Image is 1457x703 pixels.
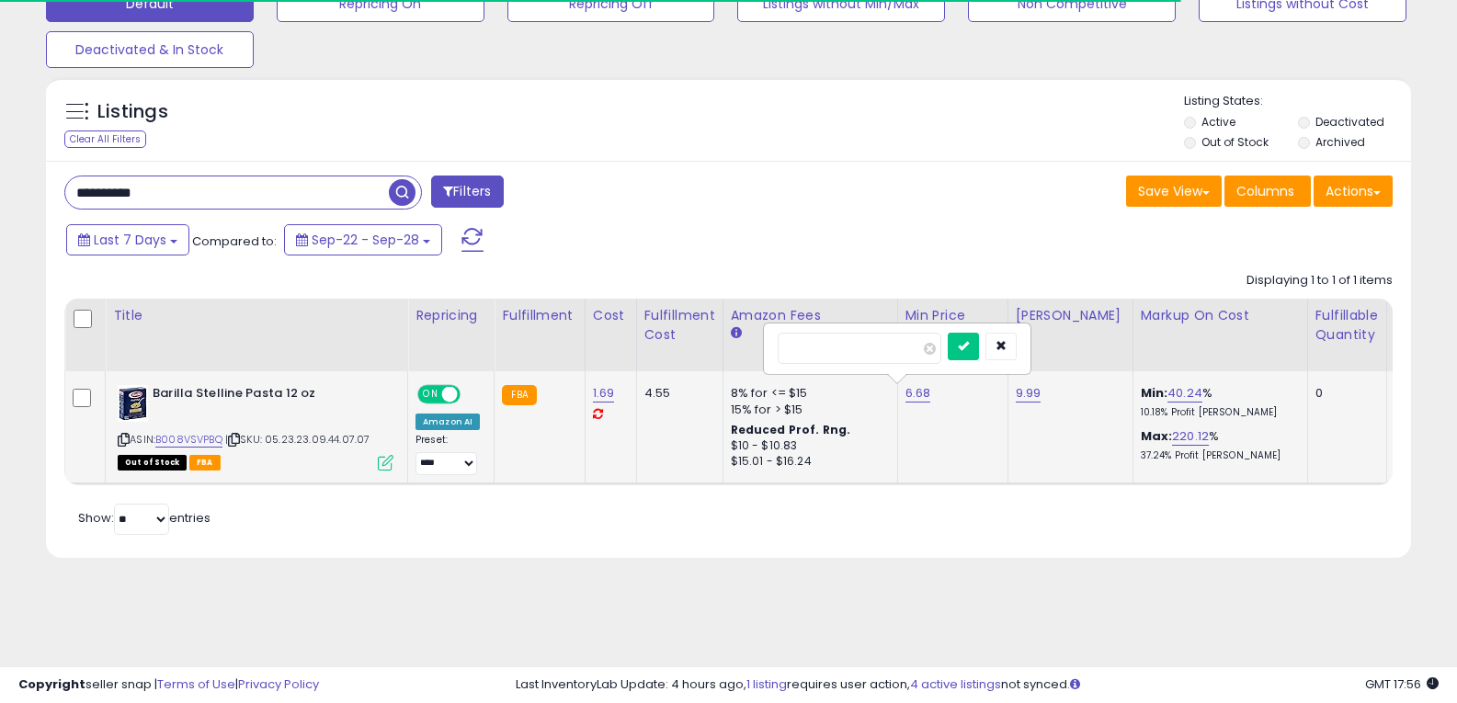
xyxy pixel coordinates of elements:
span: FBA [189,455,221,471]
a: 6.68 [905,384,931,403]
div: Markup on Cost [1141,306,1300,325]
div: Fulfillable Quantity [1315,306,1379,345]
small: Amazon Fees. [731,325,742,342]
span: Last 7 Days [94,231,166,249]
div: Amazon Fees [731,306,890,325]
a: 9.99 [1016,384,1042,403]
small: FBA [502,385,536,405]
div: Fulfillment Cost [644,306,715,345]
span: Show: entries [78,509,211,527]
img: 41X4ES4mlWL._SL40_.jpg [118,385,148,422]
div: $15.01 - $16.24 [731,454,883,470]
a: 40.24 [1167,384,1202,403]
div: Cost [593,306,629,325]
span: OFF [458,387,487,403]
p: Listing States: [1184,93,1411,110]
strong: Copyright [18,675,85,693]
div: Preset: [415,434,480,475]
p: 10.18% Profit [PERSON_NAME] [1141,406,1293,419]
button: Deactivated & In Stock [46,31,254,68]
div: Last InventoryLab Update: 4 hours ago, requires user action, not synced. [516,676,1439,694]
button: Sep-22 - Sep-28 [284,224,442,255]
button: Save View [1126,176,1222,207]
div: ASIN: [118,385,393,469]
span: 2025-10-6 17:56 GMT [1365,675,1439,693]
div: 0 [1315,385,1372,402]
div: % [1141,428,1293,462]
label: Out of Stock [1201,134,1269,150]
div: Min Price [905,306,1000,325]
a: 1.69 [593,384,615,403]
div: 15% for > $15 [731,402,883,418]
span: Compared to: [192,232,277,250]
div: [PERSON_NAME] [1016,306,1125,325]
div: Repricing [415,306,486,325]
b: Min: [1141,384,1168,402]
button: Last 7 Days [66,224,189,255]
span: All listings that are currently out of stock and unavailable for purchase on Amazon [118,455,187,471]
div: seller snap | | [18,676,319,694]
span: Sep-22 - Sep-28 [312,231,419,249]
div: 4.55 [644,385,709,402]
b: Barilla Stelline Pasta 12 oz [153,385,376,407]
button: Actions [1314,176,1393,207]
label: Deactivated [1315,114,1384,130]
div: Amazon AI [415,414,480,430]
button: Columns [1224,176,1311,207]
div: Displaying 1 to 1 of 1 items [1246,272,1393,289]
span: | SKU: 05.23.23.09.44.07.07 [225,432,370,447]
th: The percentage added to the cost of goods (COGS) that forms the calculator for Min & Max prices. [1133,299,1307,371]
div: $10 - $10.83 [731,438,883,454]
a: Privacy Policy [238,675,319,693]
b: Max: [1141,427,1173,445]
a: 220.12 [1172,427,1209,446]
a: 1 listing [746,675,787,693]
div: Title [113,306,400,325]
h5: Listings [97,99,168,125]
label: Archived [1315,134,1365,150]
div: 8% for <= $15 [731,385,883,402]
p: 37.24% Profit [PERSON_NAME] [1141,449,1293,462]
label: Active [1201,114,1235,130]
a: B008VSVPBQ [155,432,222,448]
a: Terms of Use [157,675,235,693]
span: ON [419,387,442,403]
a: 4 active listings [910,675,1001,693]
b: Reduced Prof. Rng. [731,422,851,437]
span: Columns [1236,182,1294,200]
div: Clear All Filters [64,130,146,148]
button: Filters [431,176,503,208]
div: Fulfillment [502,306,576,325]
div: % [1141,385,1293,419]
